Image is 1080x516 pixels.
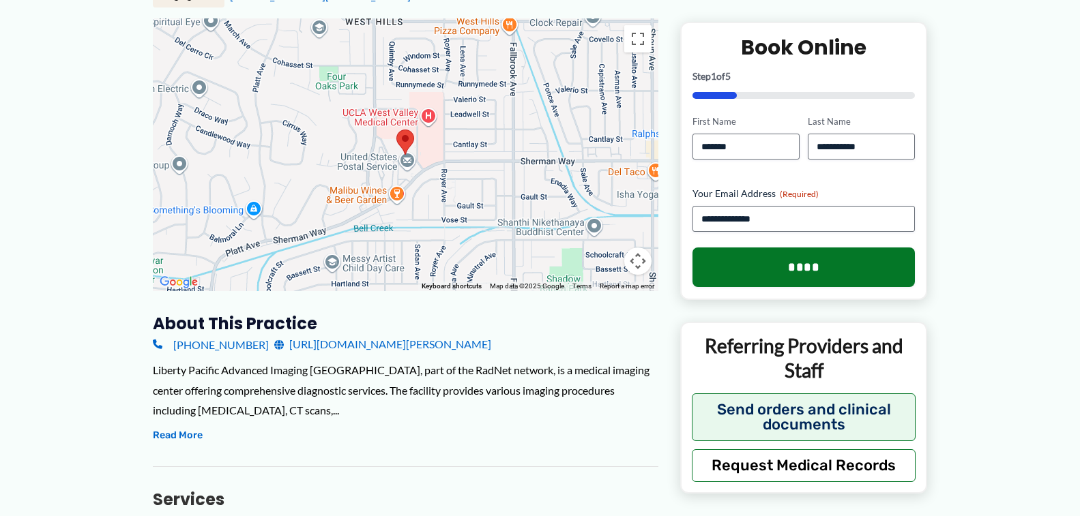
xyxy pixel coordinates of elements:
[153,313,658,334] h3: About this practice
[711,70,716,82] span: 1
[692,115,800,128] label: First Name
[422,282,482,291] button: Keyboard shortcuts
[572,282,592,290] a: Terms (opens in new tab)
[153,334,269,354] a: [PHONE_NUMBER]
[600,282,654,290] a: Report a map error
[692,187,916,200] label: Your Email Address
[692,72,916,81] p: Step of
[153,489,658,510] h3: Services
[624,25,652,52] button: Toggle fullscreen view
[274,334,491,354] a: [URL][DOMAIN_NAME][PERSON_NAME]
[692,333,916,383] p: Referring Providers and Staff
[780,189,819,199] span: (Required)
[153,360,658,421] div: Liberty Pacific Advanced Imaging [GEOGRAPHIC_DATA], part of the RadNet network, is a medical imag...
[490,282,564,290] span: Map data ©2025 Google
[692,393,916,440] button: Send orders and clinical documents
[624,247,652,275] button: Map camera controls
[808,115,915,128] label: Last Name
[692,449,916,481] button: Request Medical Records
[725,70,731,82] span: 5
[156,273,201,291] img: Google
[692,34,916,61] h2: Book Online
[156,273,201,291] a: Open this area in Google Maps (opens a new window)
[153,427,203,444] button: Read More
